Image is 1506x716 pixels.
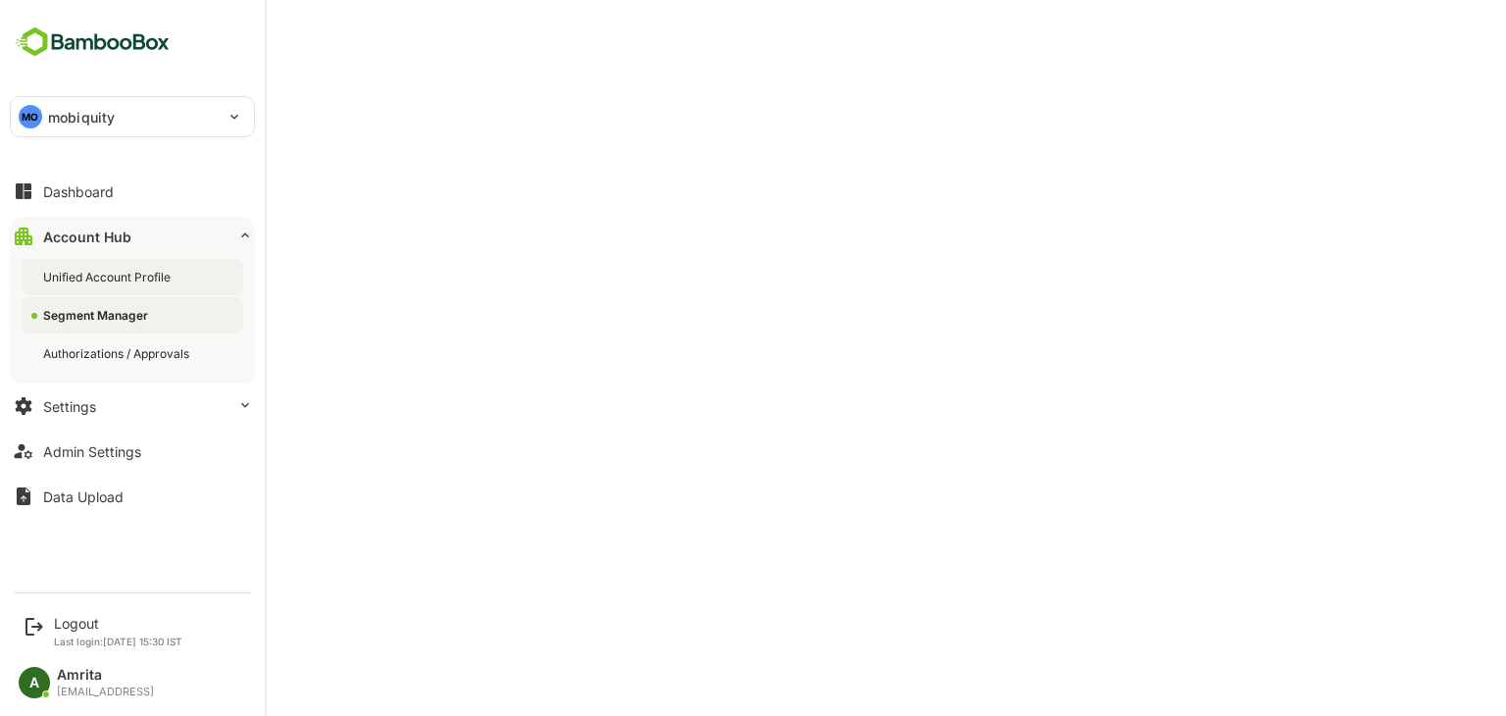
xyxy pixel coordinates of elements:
[10,477,255,516] button: Data Upload
[43,269,175,285] div: Unified Account Profile
[43,183,114,200] div: Dashboard
[57,686,154,698] div: [EMAIL_ADDRESS]
[57,667,154,684] div: Amrita
[54,636,182,647] p: Last login: [DATE] 15:30 IST
[43,443,141,460] div: Admin Settings
[43,488,124,505] div: Data Upload
[43,307,152,324] div: Segment Manager
[43,398,96,415] div: Settings
[10,386,255,426] button: Settings
[43,345,193,362] div: Authorizations / Approvals
[54,615,182,632] div: Logout
[10,172,255,211] button: Dashboard
[10,432,255,471] button: Admin Settings
[48,107,115,128] p: mobiquity
[43,229,131,245] div: Account Hub
[19,105,42,128] div: MO
[10,217,255,256] button: Account Hub
[19,667,50,698] div: A
[10,24,176,61] img: BambooboxFullLogoMark.5f36c76dfaba33ec1ec1367b70bb1252.svg
[11,97,254,136] div: MOmobiquity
